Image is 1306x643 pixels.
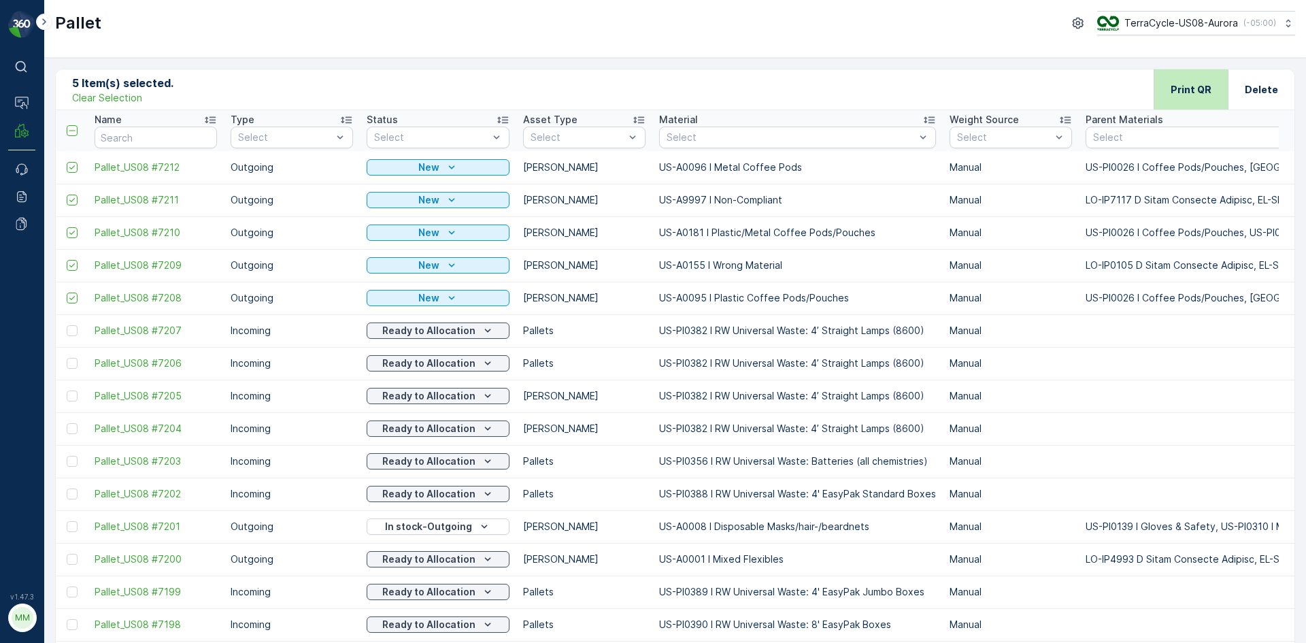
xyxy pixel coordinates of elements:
td: Incoming [224,412,360,445]
p: Ready to Allocation [382,585,475,599]
a: Pallet_US08 #7204 [95,422,217,435]
p: Parent Materials [1086,113,1163,127]
td: Outgoing [224,249,360,282]
a: Pallet_US08 #7203 [95,455,217,468]
span: Net Weight : [12,268,71,280]
div: Toggle Row Selected [67,391,78,401]
td: Pallets [516,608,652,641]
p: Ready to Allocation [382,618,475,631]
span: Pallet_US08 #7207 [95,324,217,337]
td: Incoming [224,576,360,608]
p: Select [957,131,1051,144]
td: Outgoing [224,216,360,249]
td: Incoming [224,314,360,347]
button: Ready to Allocation [367,584,509,600]
p: Pallet_US08 #7201 [601,12,702,28]
div: Toggle Row Selected [67,554,78,565]
p: Pallet [55,12,101,34]
td: US-A0008 I Disposable Masks/hair-/beardnets [652,510,943,543]
td: Pallets [516,576,652,608]
td: Manual [943,576,1079,608]
input: Search [95,127,217,148]
td: US-A9997 I Non-Compliant [652,184,943,216]
td: US-A0001 I Mixed Flexibles [652,543,943,576]
td: US-A0181 I Plastic/Metal Coffee Pods/Pouches [652,216,943,249]
div: Toggle Row Selected [67,260,78,271]
p: ( -05:00 ) [1243,18,1276,29]
div: Toggle Row Selected [67,619,78,630]
span: Pallet_US08 #7209 [95,259,217,272]
button: TerraCycle-US08-Aurora(-05:00) [1097,11,1295,35]
span: Tare Weight : [12,291,76,302]
td: Outgoing [224,543,360,576]
button: New [367,192,509,208]
td: Incoming [224,445,360,478]
a: Pallet_US08 #7212 [95,161,217,174]
span: Total Weight : [12,246,80,257]
span: v 1.47.3 [8,593,35,601]
p: New [418,259,439,272]
span: US-A0008 I Disposable Masks/hair-/beardnets [58,335,278,347]
div: Toggle Row Selected [67,521,78,532]
p: Ready to Allocation [382,487,475,501]
td: Manual [943,314,1079,347]
td: Incoming [224,347,360,380]
span: Pallet_US08 #7201 [95,520,217,533]
a: Pallet_US08 #7206 [95,357,217,370]
a: Pallet_US08 #7211 [95,193,217,207]
td: US-PI0389 I RW Universal Waste: 4' EasyPak Jumbo Boxes [652,576,943,608]
span: 70 [80,246,92,257]
a: Pallet_US08 #7205 [95,389,217,403]
p: New [418,193,439,207]
p: TerraCycle-US08-Aurora [1124,16,1238,30]
div: Toggle Row Selected [67,325,78,336]
p: New [418,291,439,305]
td: Manual [943,445,1079,478]
span: Pallet_US08 #7198 [95,618,217,631]
td: Pallets [516,347,652,380]
td: Outgoing [224,184,360,216]
td: Outgoing [224,151,360,184]
p: Material [659,113,698,127]
div: Toggle Row Selected [67,423,78,434]
td: Manual [943,282,1079,314]
td: Incoming [224,380,360,412]
p: Select [374,131,488,144]
p: Select [238,131,332,144]
td: US-PI0388 I RW Universal Waste: 4' EasyPak Standard Boxes [652,478,943,510]
td: US-A0155 I Wrong Material [652,249,943,282]
td: Pallets [516,314,652,347]
span: Name : [12,223,45,235]
td: [PERSON_NAME] [516,249,652,282]
button: Ready to Allocation [367,388,509,404]
td: Manual [943,412,1079,445]
button: Ready to Allocation [367,551,509,567]
td: US-A0095 I Plastic Coffee Pods/Pouches [652,282,943,314]
button: Ready to Allocation [367,453,509,469]
img: logo [8,11,35,38]
div: Toggle Row Selected [67,293,78,303]
a: Pallet_US08 #7200 [95,553,217,566]
td: [PERSON_NAME] [516,510,652,543]
span: Pallet_US08 #7210 [95,226,217,240]
td: US-PI0382 I RW Universal Waste: 4’ Straight Lamps (8600) [652,314,943,347]
p: In stock-Outgoing [385,520,472,533]
span: Asset Type : [12,313,72,325]
a: Pallet_US08 #7202 [95,487,217,501]
p: Name [95,113,122,127]
td: Incoming [224,478,360,510]
div: Toggle Row Selected [67,162,78,173]
td: [PERSON_NAME] [516,151,652,184]
td: [PERSON_NAME] [516,380,652,412]
td: Manual [943,249,1079,282]
span: - [71,268,76,280]
td: Manual [943,216,1079,249]
p: Clear Selection [72,91,142,105]
td: [PERSON_NAME] [516,282,652,314]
